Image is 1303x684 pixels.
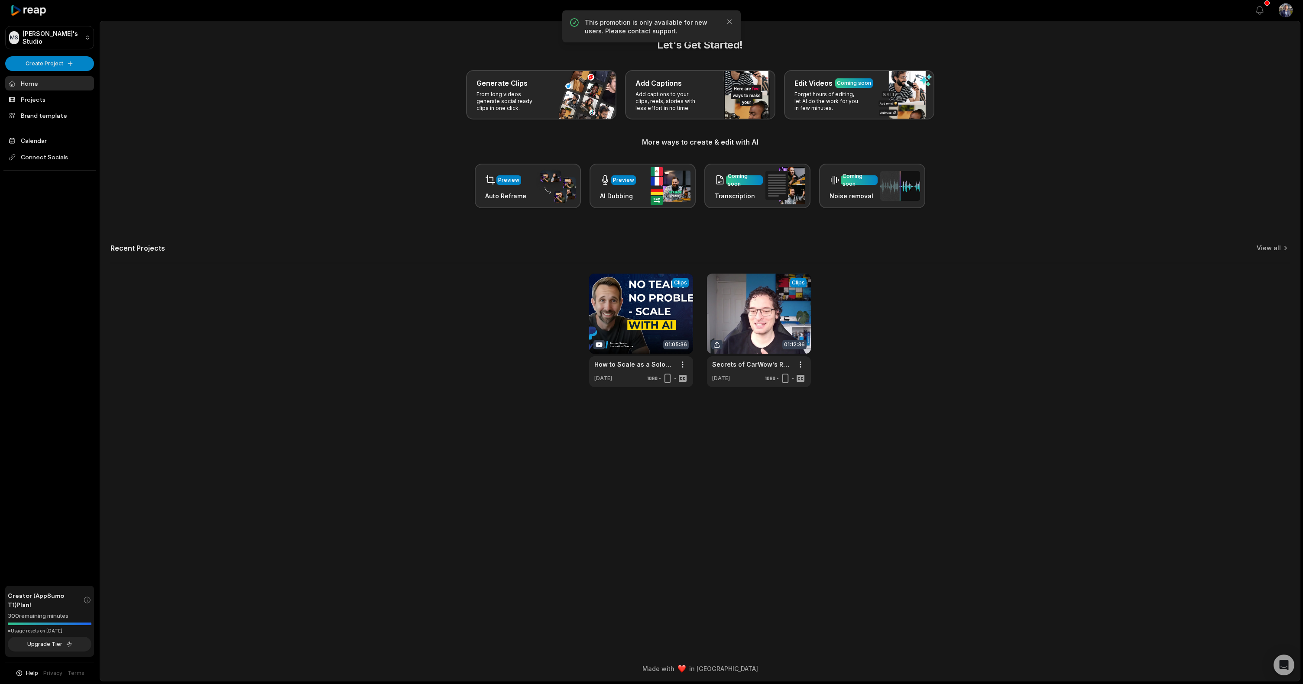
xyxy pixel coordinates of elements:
[594,360,674,369] a: How to Scale as a Solopreneur Without Hiring by Leveraging AI | [PERSON_NAME]
[613,176,634,184] div: Preview
[794,91,862,112] p: Forget hours of editing, let AI do the work for you in few minutes.
[880,171,920,201] img: noise_removal.png
[794,78,833,88] h3: Edit Videos
[108,664,1292,673] div: Made with in [GEOGRAPHIC_DATA]
[635,78,682,88] h3: Add Captions
[843,172,876,188] div: Coming soon
[8,591,83,609] span: Creator (AppSumo T1) Plan!
[5,56,94,71] button: Create Project
[110,37,1290,53] h2: Let's Get Started!
[498,176,519,184] div: Preview
[485,191,526,200] h3: Auto Reframe
[15,669,38,677] button: Help
[9,31,19,44] div: MS
[43,669,62,677] a: Privacy
[715,191,763,200] h3: Transcription
[765,167,805,204] img: transcription.png
[23,30,81,45] p: [PERSON_NAME]'s Studio
[635,91,703,112] p: Add captions to your clips, reels, stories with less effort in no time.
[476,78,528,88] h3: Generate Clips
[678,665,686,673] img: heart emoji
[5,149,94,165] span: Connect Socials
[5,92,94,106] a: Projects
[8,637,91,652] button: Upgrade Tier
[585,18,718,35] p: This promotion is only available for new users. Please contact support.
[1257,244,1281,252] a: View all
[837,79,871,87] div: Coming soon
[830,191,878,200] h3: Noise removal
[600,191,636,200] h3: AI Dubbing
[110,137,1290,147] h3: More ways to create & edit with AI
[26,669,38,677] span: Help
[110,244,165,252] h2: Recent Projects
[68,669,84,677] a: Terms
[1274,655,1294,675] div: Open Intercom Messenger
[8,628,91,634] div: *Usage resets on [DATE]
[5,76,94,90] a: Home
[5,133,94,148] a: Calendar
[651,167,690,205] img: ai_dubbing.png
[8,612,91,620] div: 300 remaining minutes
[712,360,792,369] a: Secrets of CarWow's Resilient Tech Business
[728,172,761,188] div: Coming soon
[476,91,544,112] p: From long videos generate social ready clips in one click.
[536,169,576,203] img: auto_reframe.png
[5,108,94,123] a: Brand template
